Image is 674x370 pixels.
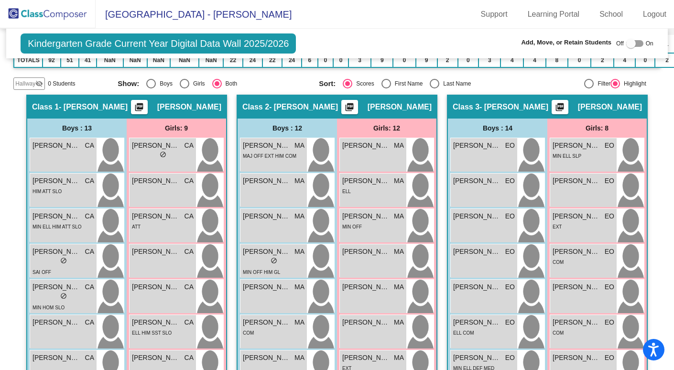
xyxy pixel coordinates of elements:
span: [PERSON_NAME] [243,282,291,292]
span: MA [394,211,404,221]
span: MA [394,176,404,186]
button: Print Students Details [341,100,358,114]
td: 3 [478,53,500,67]
div: Boys : 13 [27,119,127,138]
span: MA [394,247,404,257]
span: MIN OFF [342,224,362,229]
span: do_not_disturb_alt [60,257,67,264]
span: [PERSON_NAME] [33,141,80,151]
span: [PERSON_NAME] [243,176,291,186]
td: 22 [223,53,242,67]
span: MA [294,353,304,363]
td: 41 [79,53,97,67]
td: 24 [243,53,263,67]
mat-radio-group: Select an option [319,79,513,88]
span: CA [185,317,194,327]
span: [PERSON_NAME] [132,141,180,151]
span: CA [85,211,94,221]
td: 4 [500,53,523,67]
span: - [PERSON_NAME] [269,102,338,112]
div: Boys : 12 [238,119,337,138]
span: CA [85,317,94,327]
span: Class 1 [32,102,59,112]
button: Print Students Details [131,100,148,114]
span: [PERSON_NAME] [453,317,501,327]
td: 0 [333,53,348,67]
span: EO [605,317,614,327]
td: 0 [568,53,591,67]
span: On [646,39,653,48]
span: [PERSON_NAME] [33,211,80,221]
span: CA [85,247,94,257]
span: MA [294,282,304,292]
div: Highlight [620,79,646,88]
span: CA [85,282,94,292]
span: Add, Move, or Retain Students [521,38,611,47]
span: CA [185,282,194,292]
span: ELL [342,189,351,194]
span: MAJ OFF EXT HIM COM [243,153,296,159]
td: NaN [199,53,223,67]
span: EO [605,282,614,292]
a: Support [473,7,515,22]
span: [PERSON_NAME] [342,176,390,186]
div: Scores [352,79,374,88]
span: ATT [132,224,141,229]
span: MA [294,141,304,151]
span: MIN HOM SLO [33,305,65,310]
span: SAI OFF [33,270,51,275]
span: EO [505,176,515,186]
td: NaN [97,53,123,67]
span: [PERSON_NAME] [33,247,80,257]
div: First Name [391,79,423,88]
span: [PERSON_NAME] [33,282,80,292]
td: NaN [147,53,170,67]
span: do_not_disturb_alt [160,151,166,158]
span: [PERSON_NAME] [PERSON_NAME] [453,353,501,363]
span: ELL HIM SST SLO [132,330,172,336]
span: CA [85,353,94,363]
span: CA [185,211,194,221]
div: Girls: 9 [127,119,226,138]
span: [PERSON_NAME] [553,247,600,257]
span: Class 2 [242,102,269,112]
span: EO [605,211,614,221]
span: do_not_disturb_alt [271,257,277,264]
span: [PERSON_NAME] [33,317,80,327]
span: EO [505,247,515,257]
span: MA [294,176,304,186]
span: [PERSON_NAME] [578,102,642,112]
span: [PERSON_NAME] [342,141,390,151]
span: [PERSON_NAME] [132,211,180,221]
span: CA [85,141,94,151]
span: do_not_disturb_alt [60,293,67,299]
span: [GEOGRAPHIC_DATA] - [PERSON_NAME] [96,7,292,22]
span: [PERSON_NAME] [33,353,80,363]
span: [PERSON_NAME] [33,176,80,186]
span: EO [505,141,515,151]
div: Last Name [439,79,471,88]
span: CA [185,247,194,257]
div: Girls: 12 [337,119,436,138]
span: MIN ELL SLP [553,153,581,159]
span: - [PERSON_NAME] [59,102,128,112]
span: ELL COM [453,330,474,336]
mat-icon: picture_as_pdf [133,102,145,116]
span: EO [605,247,614,257]
td: 6 [302,53,318,67]
span: MA [294,211,304,221]
td: NaN [123,53,147,67]
mat-icon: picture_as_pdf [344,102,355,116]
span: [PERSON_NAME] [132,353,180,363]
span: MA [294,247,304,257]
span: EO [505,317,515,327]
div: Girls [189,79,205,88]
span: MIN ELL HIM ATT SLO [33,224,82,229]
td: 9 [416,53,437,67]
span: EXT [553,224,562,229]
td: 0 [393,53,416,67]
td: 4 [614,53,635,67]
div: Boys [156,79,173,88]
span: [PERSON_NAME] [243,353,291,363]
td: NaN [170,53,199,67]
